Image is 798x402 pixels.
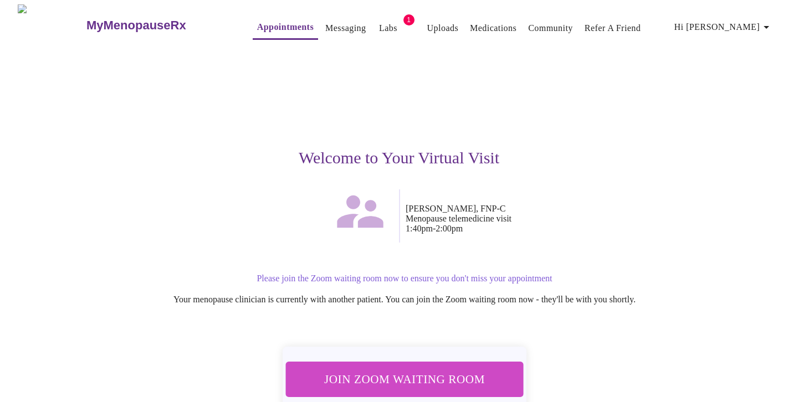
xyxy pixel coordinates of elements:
button: Refer a Friend [580,17,646,39]
p: Your menopause clinician is currently with another patient. You can join the Zoom waiting room no... [69,295,740,305]
a: MyMenopauseRx [85,6,230,45]
a: Appointments [257,19,314,35]
a: Labs [379,20,397,36]
h3: Welcome to Your Virtual Visit [58,148,740,167]
a: Uploads [427,20,459,36]
button: Medications [465,17,521,39]
span: 1 [403,14,415,25]
h3: MyMenopauseRx [86,18,186,33]
a: Messaging [325,20,366,36]
img: MyMenopauseRx Logo [18,4,85,46]
button: Uploads [423,17,463,39]
button: Hi [PERSON_NAME] [670,16,777,38]
button: Messaging [321,17,370,39]
button: Community [524,17,577,39]
p: [PERSON_NAME], FNP-C Menopause telemedicine visit 1:40pm - 2:00pm [406,204,740,234]
a: Refer a Friend [585,20,641,36]
button: Labs [371,17,406,39]
span: Hi [PERSON_NAME] [674,19,773,35]
button: Join Zoom Waiting Room [285,362,524,396]
span: Join Zoom Waiting Room [300,369,509,389]
a: Community [528,20,573,36]
button: Appointments [253,16,318,40]
a: Medications [470,20,516,36]
p: Please join the Zoom waiting room now to ensure you don't miss your appointment [69,274,740,284]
